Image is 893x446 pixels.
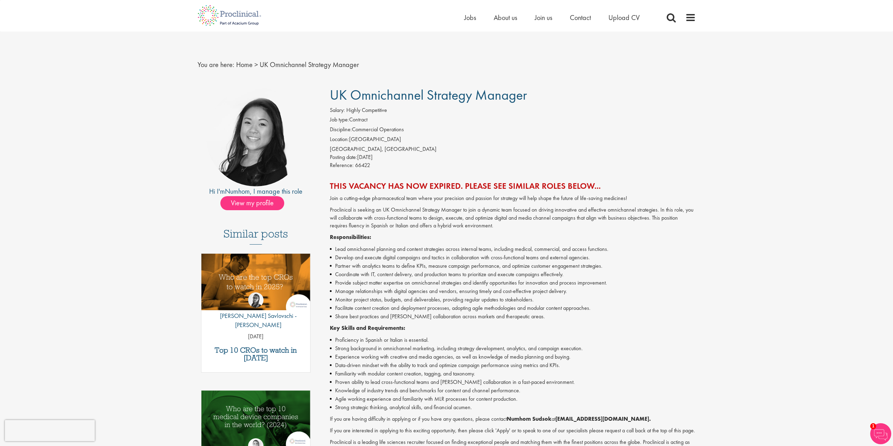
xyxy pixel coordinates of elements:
[201,254,311,316] a: Link to a post
[260,60,359,69] span: UK Omnichannel Strategy Manager
[225,187,250,196] a: Numhom
[330,287,696,295] li: Manage relationships with digital agencies and vendors, ensuring timely and cost-effective projec...
[608,13,640,22] a: Upload CV
[494,13,517,22] a: About us
[248,292,264,308] img: Theodora Savlovschi - Wicks
[330,206,696,230] p: Proclinical is seeking an UK Omnichannel Strategy Manager to join a dynamic team focused on drivi...
[236,60,253,69] a: breadcrumb link
[330,194,696,202] p: Join a cutting-edge pharmaceutical team where your precision and passion for strategy will help s...
[870,423,891,444] img: Chatbot
[330,279,696,287] li: Provide subject matter expertise on omnichannel strategies and identify opportunities for innovat...
[330,312,696,321] li: Share best practices and [PERSON_NAME] collaboration across markets and therapeutic areas.
[330,395,696,403] li: Agile working experience and familiarity with MLR processes for content production.
[330,86,527,104] span: UK Omnichannel Strategy Manager
[330,344,696,353] li: Strong background in omnichannel marketing, including strategy development, analytics, and campai...
[330,153,696,161] div: [DATE]
[201,311,311,329] p: [PERSON_NAME] Savlovschi - [PERSON_NAME]
[201,333,311,341] p: [DATE]
[330,153,357,161] span: Posting date:
[206,87,305,186] img: imeage of recruiter Numhom Sudsok
[555,415,651,422] strong: [EMAIL_ADDRESS][DOMAIN_NAME].
[224,228,288,245] h3: Similar posts
[330,361,696,370] li: Data-driven mindset with the ability to track and optimize campaign performance using metrics and...
[355,161,370,169] span: 66422
[330,403,696,412] li: Strong strategic thinking, analytical skills, and financial acumen.
[330,116,696,126] li: Contract
[201,254,311,310] img: Top 10 CROs 2025 | Proclinical
[570,13,591,22] a: Contact
[330,378,696,386] li: Proven ability to lead cross-functional teams and [PERSON_NAME] collaboration in a fast-paced env...
[507,415,552,422] strong: Numhom Sudsok
[330,353,696,361] li: Experience working with creative and media agencies, as well as knowledge of media planning and b...
[330,245,696,253] li: Lead omnichannel planning and content strategies across internal teams, including medical, commer...
[330,370,696,378] li: Familiarity with modular content creation, tagging, and taxonomy.
[346,106,387,114] span: Highly Competitive
[330,106,345,114] label: Salary:
[330,181,696,191] h2: This vacancy has now expired. Please see similar roles below...
[330,126,696,135] li: Commercial Operations
[198,60,234,69] span: You are here:
[330,161,354,169] label: Reference:
[205,346,307,362] a: Top 10 CROs to watch in [DATE]
[330,233,371,241] strong: Responsibilities:
[330,304,696,312] li: Facilitate content creation and deployment processes, adopting agile methodologies and modular co...
[220,198,291,207] a: View my profile
[330,135,349,144] label: Location:
[464,13,476,22] a: Jobs
[330,324,405,332] strong: Key Skills and Requirements:
[330,270,696,279] li: Coordinate with IT, content delivery, and production teams to prioritize and execute campaigns ef...
[330,262,696,270] li: Partner with analytics teams to define KPIs, measure campaign performance, and optimize customer ...
[220,196,284,210] span: View my profile
[330,295,696,304] li: Monitor project status, budgets, and deliverables, providing regular updates to stakeholders.
[330,126,352,134] label: Discipline:
[330,135,696,145] li: [GEOGRAPHIC_DATA]
[870,423,876,429] span: 1
[330,253,696,262] li: Develop and execute digital campaigns and tactics in collaboration with cross-functional teams an...
[201,292,311,333] a: Theodora Savlovschi - Wicks [PERSON_NAME] Savlovschi - [PERSON_NAME]
[330,116,349,124] label: Job type:
[5,420,95,441] iframe: reCAPTCHA
[330,145,696,153] div: [GEOGRAPHIC_DATA], [GEOGRAPHIC_DATA]
[330,427,696,435] p: If you are interested in applying to this exciting opportunity, then please click 'Apply' or to s...
[330,336,696,344] li: Proficiency in Spanish or Italian is essential.
[330,386,696,395] li: Knowledge of industry trends and benchmarks for content and channel performance.
[198,186,314,197] div: Hi I'm , I manage this role
[330,415,696,423] p: If you are having difficulty in applying or if you have any questions, please contact at
[535,13,552,22] a: Join us
[254,60,258,69] span: >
